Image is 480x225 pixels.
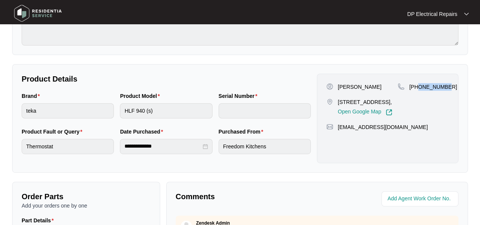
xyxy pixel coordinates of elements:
[22,202,151,209] p: Add your orders one by one
[326,123,333,130] img: map-pin
[22,191,151,202] p: Order Parts
[219,92,260,100] label: Serial Number
[338,123,428,131] p: [EMAIL_ADDRESS][DOMAIN_NAME]
[22,74,311,84] p: Product Details
[22,103,114,118] input: Brand
[338,83,381,91] p: [PERSON_NAME]
[398,83,404,90] img: map-pin
[219,128,266,135] label: Purchased From
[338,109,392,116] a: Open Google Map
[326,83,333,90] img: user-pin
[11,2,65,25] img: residentia service logo
[120,103,212,118] input: Product Model
[386,109,392,116] img: Link-External
[120,128,166,135] label: Date Purchased
[22,217,57,224] label: Part Details
[22,139,114,154] input: Product Fault or Query
[124,142,201,150] input: Date Purchased
[22,128,85,135] label: Product Fault or Query
[326,98,333,105] img: map-pin
[409,83,457,91] p: [PHONE_NUMBER]
[22,92,43,100] label: Brand
[176,191,312,202] p: Comments
[219,139,311,154] input: Purchased From
[407,10,457,18] p: DP Electrical Repairs
[464,12,469,16] img: dropdown arrow
[219,103,311,118] input: Serial Number
[387,194,454,203] input: Add Agent Work Order No.
[120,92,163,100] label: Product Model
[338,98,392,106] p: [STREET_ADDRESS],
